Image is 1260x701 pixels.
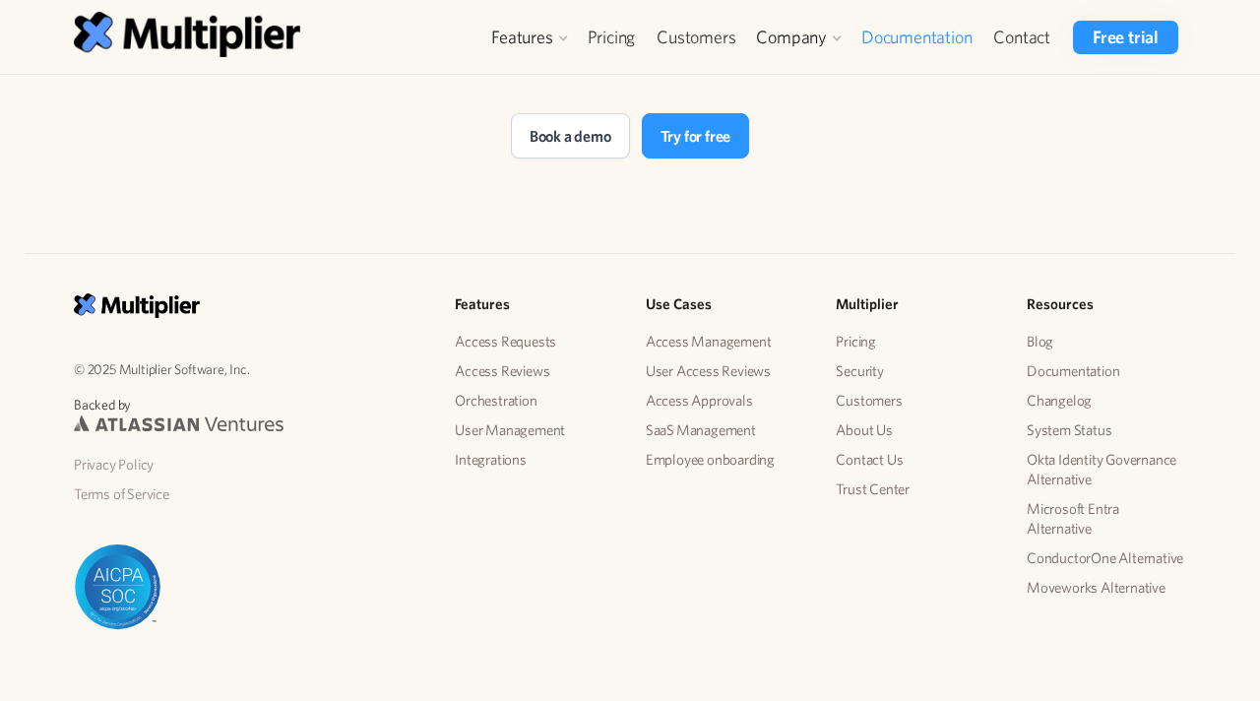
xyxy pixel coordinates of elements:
[1073,21,1178,54] a: Free trial
[646,356,805,386] a: User Access Reviews
[74,450,423,479] a: Privacy Policy
[511,113,630,159] a: Book a demo
[646,327,805,356] a: Access Management
[455,356,614,386] a: Access Reviews
[74,395,423,415] p: Backed by
[1027,293,1186,316] h5: Resources
[1027,445,1186,494] a: Okta Identity Governance Alternative
[836,327,995,356] a: Pricing
[1027,415,1186,445] a: System Status
[455,293,614,316] h5: Features
[1027,494,1186,543] a: Microsoft Entra Alternative
[1027,573,1186,603] a: Moveworks Alternative
[850,21,982,54] a: Documentation
[982,21,1061,54] a: Contact
[646,293,805,316] h5: Use Cases
[1027,386,1186,415] a: Changelog
[756,26,827,49] div: Company
[455,415,614,445] a: User Management
[661,124,731,148] div: Try for free
[455,327,614,356] a: Access Requests
[491,26,552,49] div: Features
[577,21,647,54] a: Pricing
[74,357,423,380] p: © 2025 Multiplier Software, Inc.
[836,445,995,475] a: Contact Us
[455,445,614,475] a: Integrations
[646,386,805,415] a: Access Approvals
[1027,356,1186,386] a: Documentation
[836,415,995,445] a: About Us
[646,21,746,54] a: Customers
[642,113,750,159] a: Try for free
[836,293,995,316] h5: Multiplier
[836,475,995,504] a: Trust Center
[481,21,576,54] div: Features
[455,386,614,415] a: Orchestration
[646,445,805,475] a: Employee onboarding
[646,415,805,445] a: SaaS Management
[74,479,423,509] a: Terms of Service
[1027,327,1186,356] a: Blog
[1027,543,1186,573] a: ConductorOne Alternative
[746,21,850,54] div: Company
[836,386,995,415] a: Customers
[836,356,995,386] a: Security
[530,124,611,148] div: Book a demo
